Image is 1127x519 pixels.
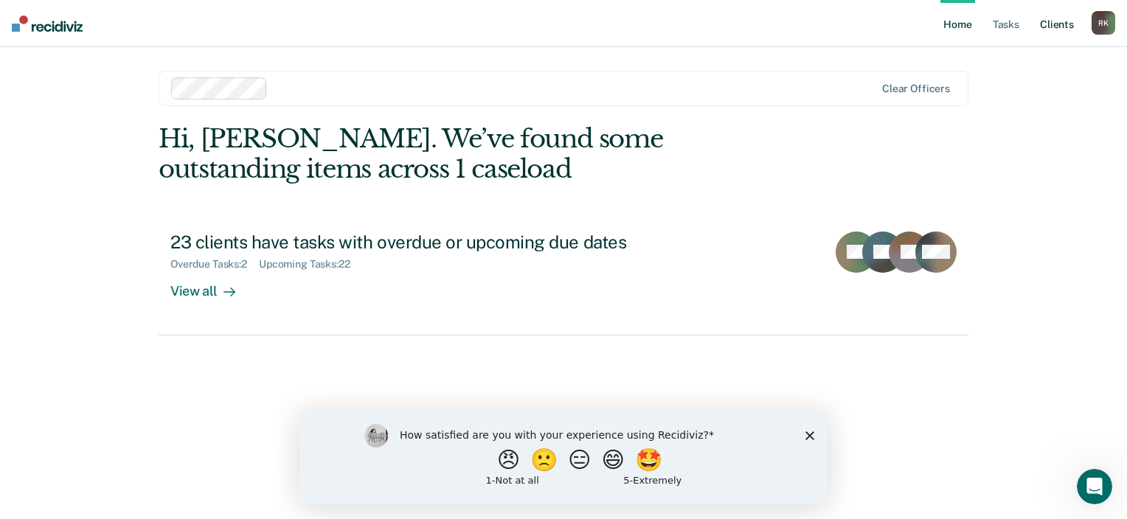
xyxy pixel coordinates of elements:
img: Recidiviz [12,15,83,32]
div: View all [170,271,253,299]
div: Hi, [PERSON_NAME]. We’ve found some outstanding items across 1 caseload [159,124,806,184]
div: R K [1092,11,1115,35]
iframe: Survey by Kim from Recidiviz [299,409,828,504]
div: Upcoming Tasks : 22 [259,258,362,271]
iframe: Intercom live chat [1077,469,1112,504]
div: Overdue Tasks : 2 [170,258,259,271]
div: Clear officers [882,83,950,95]
button: RK [1092,11,1115,35]
div: 23 clients have tasks with overdue or upcoming due dates [170,231,688,253]
a: 23 clients have tasks with overdue or upcoming due datesOverdue Tasks:2Upcoming Tasks:22View all [159,220,968,335]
